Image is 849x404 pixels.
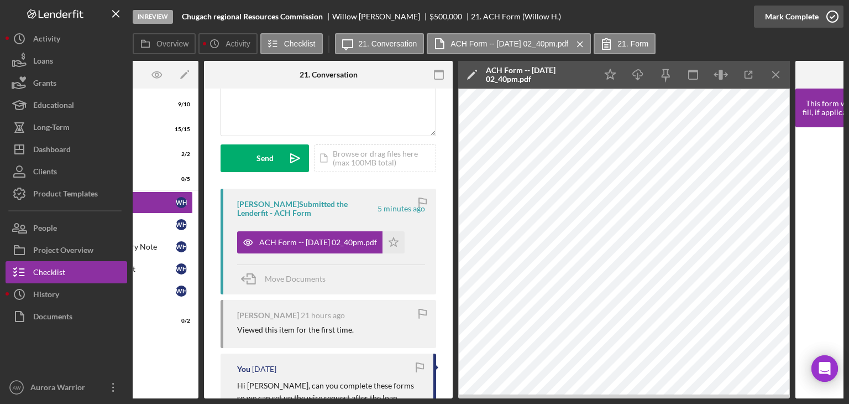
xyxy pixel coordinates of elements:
label: 21. Form [617,39,648,48]
div: 21. Conversation [300,70,358,79]
div: [PERSON_NAME] [237,311,299,320]
button: People [6,217,127,239]
div: Viewed this item for the first time. [237,325,354,334]
div: Grants [33,72,56,97]
div: Long-Term [33,116,70,141]
div: Loans [33,50,53,75]
span: $500,000 [429,12,462,21]
button: Educational [6,94,127,116]
div: In Review [133,10,173,24]
div: 9 / 10 [170,101,190,108]
label: Overview [156,39,188,48]
div: You [237,365,250,374]
button: Checklist [6,261,127,283]
button: Overview [133,33,196,54]
button: Dashboard [6,138,127,160]
div: History [33,283,59,308]
div: Product Templates [33,183,98,208]
span: Move Documents [265,274,326,283]
div: Aurora Warrior [28,376,99,401]
button: Activity [198,33,257,54]
label: ACH Form -- [DATE] 02_40pm.pdf [450,39,568,48]
div: W H [176,241,187,252]
button: Project Overview [6,239,127,261]
button: Send [221,144,309,172]
button: Product Templates [6,183,127,205]
div: Clients [33,160,57,185]
button: ACH Form -- [DATE] 02_40pm.pdf [427,33,591,54]
div: Documents [33,305,72,330]
div: W H [176,286,187,297]
button: Clients [6,160,127,183]
button: Activity [6,28,127,50]
div: Open Intercom Messenger [811,355,838,382]
button: ACH Form -- [DATE] 02_40pm.pdf [237,231,405,253]
button: AWAurora Warrior [6,376,127,398]
div: Checklist [33,261,65,286]
div: W H [176,263,187,274]
div: 15 / 15 [170,126,190,133]
button: Grants [6,72,127,94]
div: [PERSON_NAME] Submitted the Lenderfit - ACH Form [237,200,376,217]
div: Activity [33,28,60,53]
button: Loans [6,50,127,72]
b: Chugach regional Resources Commission [182,12,323,21]
div: Send [256,144,274,172]
div: ACH Form -- [DATE] 02_40pm.pdf [259,238,377,247]
div: People [33,217,57,242]
button: Move Documents [237,265,337,293]
button: Long-Term [6,116,127,138]
label: 21. Conversation [359,39,417,48]
div: W H [176,219,187,230]
button: Checklist [260,33,323,54]
div: 0 / 5 [170,176,190,183]
div: Mark Complete [765,6,819,28]
button: Documents [6,305,127,328]
label: Checklist [284,39,316,48]
div: Willow [PERSON_NAME] [332,12,429,21]
button: Mark Complete [754,6,843,28]
button: 21. Conversation [335,33,424,54]
time: 2025-09-19 18:40 [378,204,425,213]
div: 2 / 2 [170,151,190,158]
time: 2025-09-15 18:48 [252,365,276,374]
div: Project Overview [33,239,93,264]
button: History [6,283,127,305]
div: ACH Form -- [DATE] 02_40pm.pdf [486,66,591,84]
div: Educational [33,94,74,119]
button: 21. Form [594,33,656,54]
text: AW [12,385,21,391]
time: 2025-09-18 21:49 [301,311,345,320]
div: 0 / 2 [170,318,190,324]
div: Dashboard [33,138,71,163]
label: Activity [226,39,250,48]
div: 21. ACH Form (Willow H.) [471,12,561,21]
div: W H [176,197,187,208]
